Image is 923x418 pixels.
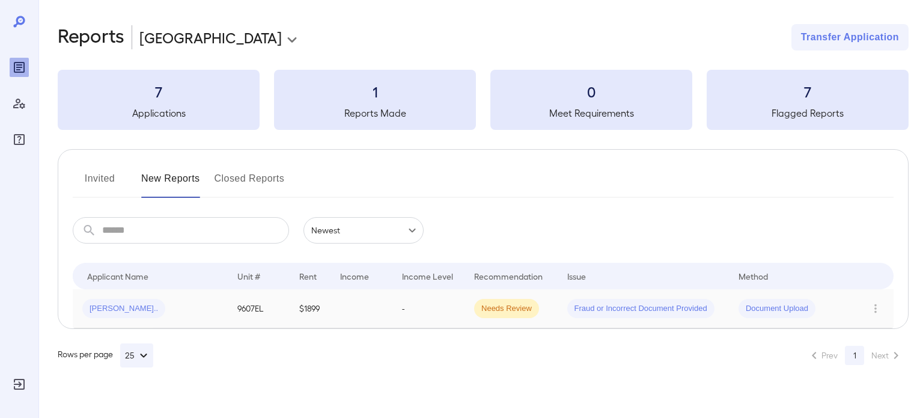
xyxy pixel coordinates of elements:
[791,24,909,51] button: Transfer Application
[10,130,29,149] div: FAQ
[274,106,476,120] h5: Reports Made
[274,82,476,101] h3: 1
[739,269,768,283] div: Method
[340,269,369,283] div: Income
[141,169,200,198] button: New Reports
[58,82,260,101] h3: 7
[707,82,909,101] h3: 7
[567,303,714,315] span: Fraud or Incorrect Document Provided
[739,303,815,315] span: Document Upload
[228,289,290,328] td: 9607EL
[10,58,29,77] div: Reports
[866,299,885,318] button: Row Actions
[58,106,260,120] h5: Applications
[237,269,260,283] div: Unit #
[58,24,124,51] h2: Reports
[474,269,543,283] div: Recommendation
[58,70,909,130] summary: 7Applications1Reports Made0Meet Requirements7Flagged Reports
[82,303,165,315] span: [PERSON_NAME]..
[490,82,692,101] h3: 0
[474,303,539,315] span: Needs Review
[490,106,692,120] h5: Meet Requirements
[58,343,153,367] div: Rows per page
[73,169,127,198] button: Invited
[10,94,29,113] div: Manage Users
[139,28,282,47] p: [GEOGRAPHIC_DATA]
[299,269,318,283] div: Rent
[120,343,153,367] button: 25
[567,269,586,283] div: Issue
[392,289,465,328] td: -
[303,217,424,244] div: Newest
[290,289,331,328] td: $1899
[402,269,453,283] div: Income Level
[215,169,285,198] button: Closed Reports
[87,269,148,283] div: Applicant Name
[845,346,864,365] button: page 1
[10,375,29,394] div: Log Out
[802,346,909,365] nav: pagination navigation
[707,106,909,120] h5: Flagged Reports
